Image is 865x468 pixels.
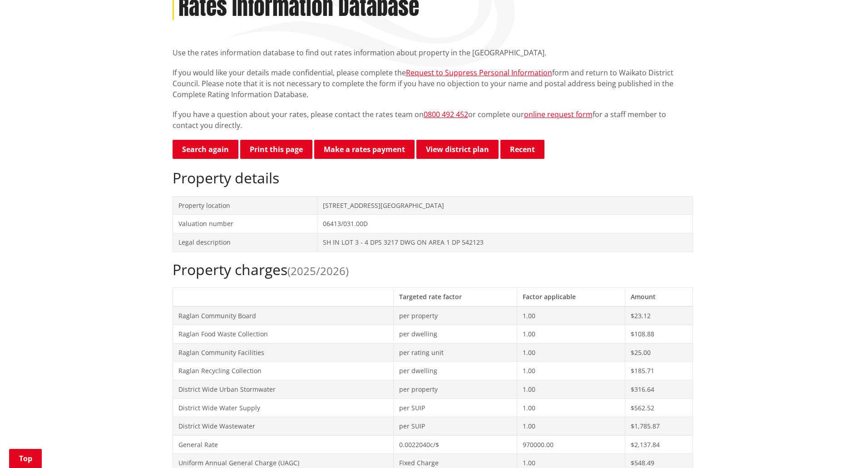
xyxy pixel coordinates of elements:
td: Raglan Recycling Collection [173,362,393,380]
td: Legal description [173,233,317,251]
a: View district plan [416,140,499,159]
a: Top [9,449,42,468]
td: 970000.00 [517,435,625,454]
a: Search again [173,140,238,159]
p: If you have a question about your rates, please contact the rates team on or complete our for a s... [173,109,693,131]
td: Valuation number [173,215,317,233]
td: 06413/031.00D [317,215,692,233]
td: 1.00 [517,343,625,362]
td: Property location [173,196,317,215]
p: If you would like your details made confidential, please complete the form and return to Waikato ... [173,67,693,100]
th: Amount [625,287,692,306]
a: Request to Suppress Personal Information [406,68,552,78]
td: [STREET_ADDRESS][GEOGRAPHIC_DATA] [317,196,692,215]
td: per property [393,306,517,325]
td: District Wide Water Supply [173,399,393,417]
td: $23.12 [625,306,692,325]
td: per SUIP [393,399,517,417]
td: General Rate [173,435,393,454]
td: District Wide Urban Stormwater [173,380,393,399]
td: 1.00 [517,399,625,417]
td: $108.88 [625,325,692,344]
td: $185.71 [625,362,692,380]
td: per SUIP [393,417,517,436]
a: Make a rates payment [314,140,415,159]
td: per rating unit [393,343,517,362]
td: per dwelling [393,325,517,344]
td: Raglan Community Facilities [173,343,393,362]
a: online request form [524,109,593,119]
td: 1.00 [517,362,625,380]
td: per dwelling [393,362,517,380]
h2: Property details [173,169,693,187]
td: $25.00 [625,343,692,362]
td: $1,785.87 [625,417,692,436]
td: 1.00 [517,380,625,399]
span: (2025/2026) [287,263,349,278]
td: 0.0022040c/$ [393,435,517,454]
th: Factor applicable [517,287,625,306]
td: $2,137.84 [625,435,692,454]
a: 0800 492 452 [424,109,468,119]
td: District Wide Wastewater [173,417,393,436]
td: SH IN LOT 3 - 4 DPS 3217 DWG ON AREA 1 DP 542123 [317,233,692,251]
button: Recent [500,140,544,159]
td: 1.00 [517,325,625,344]
td: Raglan Community Board [173,306,393,325]
th: Targeted rate factor [393,287,517,306]
td: Raglan Food Waste Collection [173,325,393,344]
iframe: Messenger Launcher [823,430,856,463]
td: per property [393,380,517,399]
h2: Property charges [173,261,693,278]
td: 1.00 [517,417,625,436]
p: Use the rates information database to find out rates information about property in the [GEOGRAPHI... [173,47,693,58]
button: Print this page [240,140,312,159]
td: $562.52 [625,399,692,417]
td: $316.64 [625,380,692,399]
td: 1.00 [517,306,625,325]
